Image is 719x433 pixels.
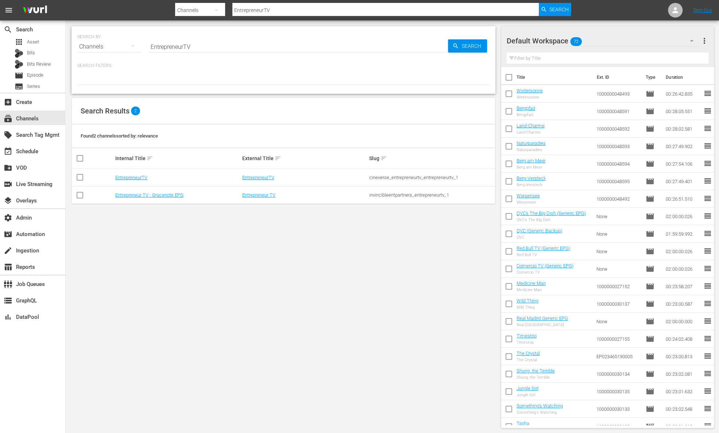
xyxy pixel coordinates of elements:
[594,278,643,295] td: 1000000027152
[663,173,703,190] td: 00:27:49.401
[517,368,555,374] a: Shung, the Terrible
[517,357,540,362] div: The Crystal
[663,120,703,138] td: 00:28:02.581
[517,88,543,93] a: Wintersonne
[4,213,12,222] span: Admin
[517,351,540,356] a: The Crystal
[646,299,654,308] span: Episode
[517,130,545,135] div: Land-Charme
[517,403,563,409] a: Something's Watching
[700,36,708,45] span: more_vert
[517,105,535,111] a: Bergpfad
[700,32,708,50] button: more_vert
[641,67,661,88] th: Type
[517,316,568,321] a: Real Madrid Generic EPG
[77,63,490,69] p: Search Filters:
[4,25,12,34] span: Search
[517,200,540,205] div: Wiesensee
[4,163,12,172] span: VOD
[646,212,654,221] span: Episode
[4,180,12,189] span: Live Streaming
[369,175,494,180] div: cineverse_entrepreneurtv_entrepreneurtv_1
[517,421,529,426] a: Tasha
[646,387,654,396] span: Episode
[703,107,712,115] span: reorder
[594,348,643,365] td: EP023465190005
[517,193,540,198] a: Wiesensee
[15,82,23,91] span: Series
[517,165,546,170] div: Berg am Meer
[663,400,703,418] td: 00:23:02.548
[703,264,712,273] span: reorder
[459,39,487,53] span: Search
[594,400,643,418] td: 1000000030133
[4,230,12,239] span: Automation
[517,67,592,88] th: Title
[517,386,538,391] a: Jungle Girl
[703,177,712,185] span: reorder
[594,313,643,330] td: None
[81,107,130,115] span: Search Results
[4,147,12,156] span: Schedule
[539,3,571,16] button: Search
[663,190,703,208] td: 00:26:51.510
[517,322,568,327] div: Real [GEOGRAPHIC_DATA]
[242,175,274,180] a: EntrepreneurTV
[517,281,546,286] a: Medicine Man
[663,260,703,278] td: 02:00:00.026
[517,95,543,100] div: Wintersonne
[147,155,153,162] span: sort
[663,313,703,330] td: 02:00:00.000
[646,229,654,238] span: Episode
[594,243,643,260] td: None
[594,208,643,225] td: None
[703,352,712,360] span: reorder
[115,154,240,163] div: Internal Title
[18,2,53,19] img: ans4CAIJ8jUAAAAAAAAAAAAAAAAAAAAAAAAgQb4GAAAAAAAAAAAAAAAAAAAAAAAAJMjXAAAAAAAAAAAAAAAAAAAAAAAAgAT5G...
[15,49,23,58] div: Bits
[15,60,23,69] div: Bits Review
[517,217,586,222] div: QVC's The Big Dish
[594,85,643,103] td: 1000000048493
[646,159,654,168] span: Episode
[507,31,700,51] div: Default Workspace
[663,155,703,173] td: 00:27:54.106
[703,422,712,430] span: reorder
[646,282,654,291] span: Episode
[646,124,654,133] span: Episode
[517,228,562,233] a: QVC (Generic Backup)
[517,123,545,128] a: Land-Charme
[517,393,538,397] div: Jungle Girl
[4,196,12,205] span: Overlays
[594,103,643,120] td: 1000000048591
[115,192,183,198] a: Entrepreneur TV - Gracenote EPG
[4,114,12,123] span: Channels
[703,387,712,395] span: reorder
[703,194,712,203] span: reorder
[517,235,562,240] div: QVC
[275,155,281,162] span: sort
[703,247,712,255] span: reorder
[242,192,275,198] a: Entrepreneur TV
[517,158,546,163] a: Berg am Meer
[4,246,12,255] span: Ingestion
[594,225,643,243] td: None
[517,140,546,146] a: Naturparadies
[663,278,703,295] td: 00:23:58.207
[663,85,703,103] td: 00:26:42.835
[646,352,654,361] span: Episode
[646,264,654,273] span: Episode
[646,335,654,343] span: Episode
[115,175,147,180] a: EntrepreneurTV
[592,67,641,88] th: Ext. ID
[4,296,12,305] span: GraphQL
[594,383,643,400] td: 1000000030135
[4,98,12,107] span: Create
[663,225,703,243] td: 01:59:59.992
[380,155,387,162] span: sort
[663,138,703,155] td: 00:27:49.902
[703,159,712,168] span: reorder
[663,383,703,400] td: 00:23:01.632
[703,334,712,343] span: reorder
[703,124,712,133] span: reorder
